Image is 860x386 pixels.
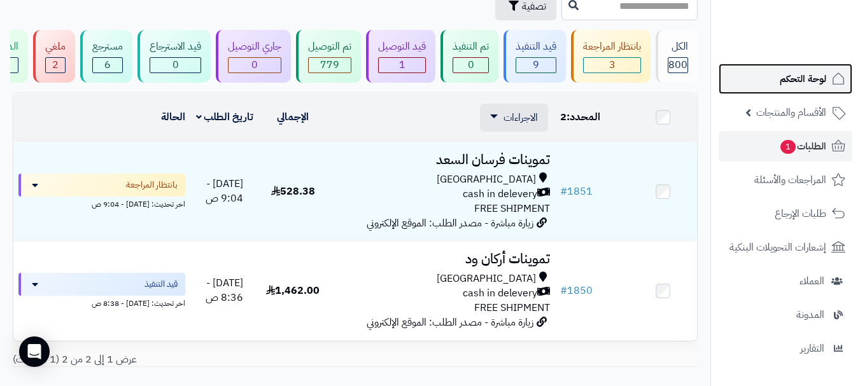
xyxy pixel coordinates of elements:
[378,39,426,54] div: قيد التوصيل
[277,109,309,125] a: الإجمالي
[560,184,567,199] span: #
[609,57,616,72] span: 3
[719,232,852,263] a: إشعارات التحويلات البنكية
[251,57,258,72] span: 0
[653,30,700,83] a: الكل800
[437,172,536,187] span: [GEOGRAPHIC_DATA]
[474,300,550,315] span: FREE SHIPMENT
[379,58,425,72] div: 1
[78,30,135,83] a: مسترجع 6
[533,57,539,72] span: 9
[367,216,533,231] span: زيارة مباشرة - مصدر الطلب: الموقع الإلكتروني
[719,198,852,229] a: طلبات الإرجاع
[363,30,438,83] a: قيد التوصيل 1
[3,352,355,367] div: عرض 1 إلى 2 من 2 (1 صفحات)
[437,272,536,286] span: [GEOGRAPHIC_DATA]
[145,278,178,291] span: قيد التنفيذ
[228,39,281,54] div: جاري التوصيل
[560,110,624,125] div: المحدد:
[668,57,687,72] span: 800
[45,39,66,54] div: ملغي
[438,30,501,83] a: تم التنفيذ 0
[773,27,848,53] img: logo-2.png
[474,201,550,216] span: FREE SHIPMENT
[516,39,556,54] div: قيد التنفيذ
[93,58,122,72] div: 6
[719,165,852,195] a: المراجعات والأسئلة
[206,176,243,206] span: [DATE] - 9:04 ص
[399,57,405,72] span: 1
[271,184,315,199] span: 528.38
[800,272,824,290] span: العملاء
[584,58,640,72] div: 3
[206,275,243,305] span: [DATE] - 8:36 ص
[560,283,567,298] span: #
[104,57,111,72] span: 6
[31,30,78,83] a: ملغي 2
[453,39,489,54] div: تم التنفيذ
[150,39,201,54] div: قيد الاسترجاع
[800,340,824,357] span: التقارير
[775,205,826,223] span: طلبات الإرجاع
[293,30,363,83] a: تم التوصيل 779
[560,283,593,298] a: #1850
[92,39,123,54] div: مسترجع
[308,39,351,54] div: تم التوصيل
[453,58,488,72] div: 0
[568,30,653,83] a: بانتظار المراجعة 3
[229,58,281,72] div: 0
[668,39,688,54] div: الكل
[719,333,852,364] a: التقارير
[332,153,550,167] h3: تموينات فرسان السعد
[560,109,567,125] span: 2
[719,300,852,330] a: المدونة
[266,283,320,298] span: 1,462.00
[779,137,826,155] span: الطلبات
[18,296,185,309] div: اخر تحديث: [DATE] - 8:38 ص
[463,286,537,301] span: cash in delevery
[173,57,179,72] span: 0
[780,140,796,155] span: 1
[46,58,65,72] div: 2
[150,58,201,72] div: 0
[560,184,593,199] a: #1851
[730,238,826,256] span: إشعارات التحويلات البنكية
[463,187,537,202] span: cash in delevery
[213,30,293,83] a: جاري التوصيل 0
[468,57,474,72] span: 0
[796,306,824,324] span: المدونة
[320,57,339,72] span: 779
[18,196,185,210] div: اخر تحديث: [DATE] - 9:04 ص
[490,110,538,125] a: الاجراءات
[19,336,50,367] div: Open Intercom Messenger
[196,109,254,125] a: تاريخ الطلب
[367,315,533,330] span: زيارة مباشرة - مصدر الطلب: الموقع الإلكتروني
[332,252,550,266] h3: تموينات أركان ود
[504,110,538,125] span: الاجراءات
[309,58,351,72] div: 779
[583,39,641,54] div: بانتظار المراجعة
[135,30,213,83] a: قيد الاسترجاع 0
[719,64,852,94] a: لوحة التحكم
[516,58,556,72] div: 9
[719,131,852,162] a: الطلبات1
[756,104,826,121] span: الأقسام والمنتجات
[719,266,852,296] a: العملاء
[52,57,59,72] span: 2
[126,179,178,191] span: بانتظار المراجعة
[780,70,826,88] span: لوحة التحكم
[501,30,568,83] a: قيد التنفيذ 9
[161,109,185,125] a: الحالة
[754,171,826,189] span: المراجعات والأسئلة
